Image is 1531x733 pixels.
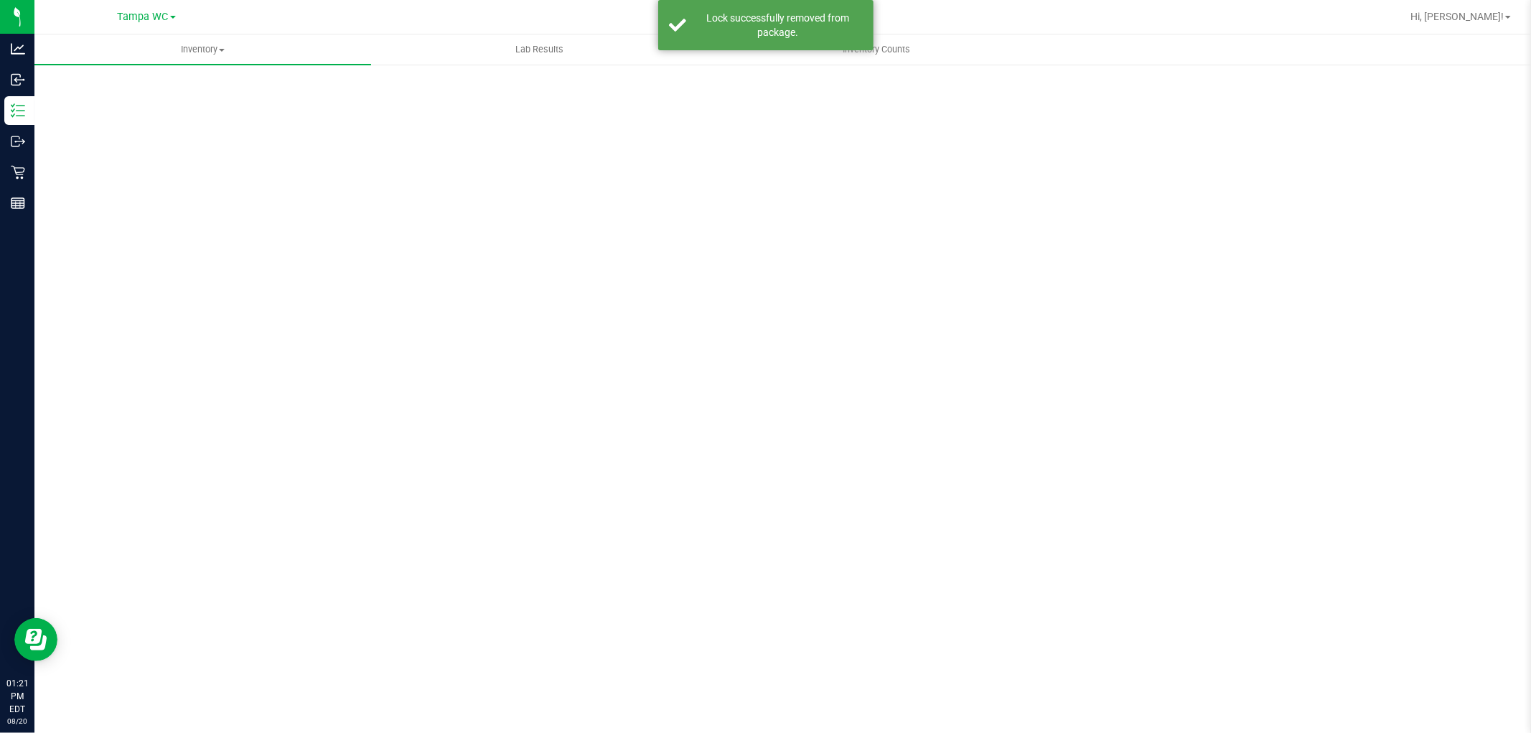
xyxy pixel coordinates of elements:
div: Lock successfully removed from package. [694,11,863,39]
span: Hi, [PERSON_NAME]! [1410,11,1504,22]
span: Inventory [34,43,371,56]
inline-svg: Retail [11,165,25,179]
p: 01:21 PM EDT [6,677,28,716]
inline-svg: Analytics [11,42,25,56]
inline-svg: Inventory [11,103,25,118]
p: 08/20 [6,716,28,727]
span: Inventory Counts [823,43,930,56]
inline-svg: Inbound [11,73,25,87]
span: Tampa WC [118,11,169,23]
iframe: Resource center [14,618,57,661]
inline-svg: Outbound [11,134,25,149]
span: Lab Results [496,43,583,56]
inline-svg: Reports [11,196,25,210]
a: Inventory [34,34,371,65]
a: Inventory Counts [708,34,1044,65]
a: Lab Results [371,34,708,65]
